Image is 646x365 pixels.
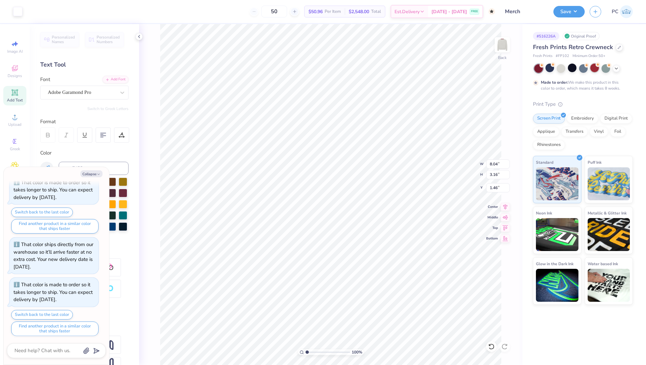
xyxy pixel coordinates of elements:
[498,55,507,61] div: Back
[431,8,467,15] span: [DATE] - [DATE]
[536,218,578,251] img: Neon Ink
[14,281,93,303] div: That color is made to order so it takes longer to ship. You can expect delivery by [DATE].
[11,322,99,336] button: Find another product in a similar color that ships faster
[536,159,553,166] span: Standard
[561,127,588,137] div: Transfers
[40,118,129,126] div: Format
[536,210,552,216] span: Neon Ink
[3,171,26,181] span: Clipart & logos
[486,236,498,241] span: Bottom
[541,80,568,85] strong: Made to order:
[567,114,598,124] div: Embroidery
[533,32,559,40] div: # 516226A
[533,114,565,124] div: Screen Print
[40,60,129,69] div: Text Tool
[349,8,369,15] span: $2,548.00
[103,76,129,83] div: Add Font
[59,162,129,175] input: e.g. 7428 c
[8,122,21,127] span: Upload
[486,205,498,209] span: Center
[533,127,559,137] div: Applique
[536,167,578,200] img: Standard
[556,53,569,59] span: # FP102
[536,269,578,302] img: Glow in the Dark Ink
[500,5,548,18] input: Untitled Design
[590,127,608,137] div: Vinyl
[612,5,633,18] a: PC
[11,310,73,320] button: Switch back to the last color
[486,226,498,230] span: Top
[7,49,23,54] span: Image AI
[52,35,75,44] span: Personalized Names
[533,100,633,108] div: Print Type
[97,35,120,44] span: Personalized Numbers
[612,8,618,15] span: PC
[588,269,630,302] img: Water based Ink
[14,179,93,201] div: That color is made to order so it takes longer to ship. You can expect delivery by [DATE].
[588,218,630,251] img: Metallic & Glitter Ink
[471,9,478,14] span: FREE
[536,260,573,267] span: Glow in the Dark Ink
[588,260,618,267] span: Water based Ink
[40,149,129,157] div: Color
[352,349,362,355] span: 100 %
[588,159,602,166] span: Puff Ink
[553,6,585,17] button: Save
[11,208,73,217] button: Switch back to the last color
[308,8,323,15] span: $50.96
[563,32,600,40] div: Original Proof
[325,8,341,15] span: Per Item
[8,73,22,78] span: Designs
[7,98,23,103] span: Add Text
[261,6,287,17] input: – –
[610,127,626,137] div: Foil
[40,76,50,83] label: Font
[80,170,103,177] button: Collapse
[541,79,622,91] div: We make this product in this color to order, which means it takes 8 weeks.
[533,140,565,150] div: Rhinestones
[573,53,605,59] span: Minimum Order: 50 +
[10,146,20,152] span: Greek
[600,114,632,124] div: Digital Print
[496,38,509,51] img: Back
[371,8,381,15] span: Total
[533,43,613,51] span: Fresh Prints Retro Crewneck
[395,8,420,15] span: Est. Delivery
[11,219,99,234] button: Find another product in a similar color that ships faster
[486,215,498,220] span: Middle
[14,241,93,270] div: That color ships directly from our warehouse so it’ll arrive faster at no extra cost. Your new de...
[588,167,630,200] img: Puff Ink
[588,210,627,216] span: Metallic & Glitter Ink
[620,5,633,18] img: Pema Choden Lama
[533,53,552,59] span: Fresh Prints
[87,106,129,111] button: Switch to Greek Letters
